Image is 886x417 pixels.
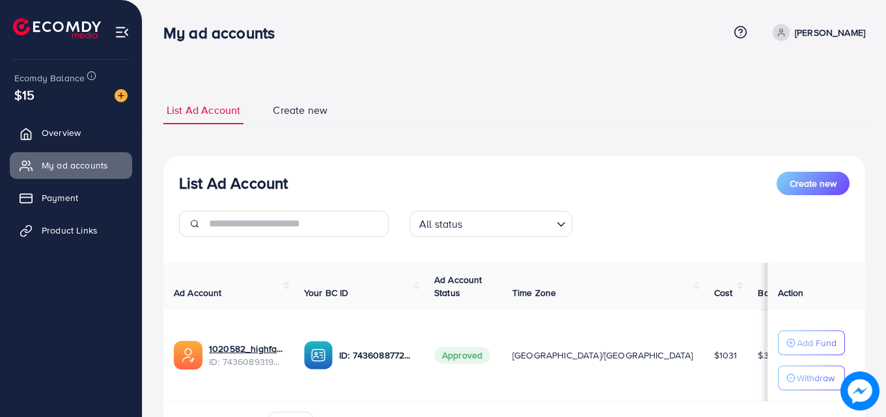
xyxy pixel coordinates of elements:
span: $3.75 [758,349,780,362]
span: Action [778,286,804,299]
h3: List Ad Account [179,174,288,193]
img: image [115,89,128,102]
span: Time Zone [512,286,556,299]
span: Create new [273,103,327,118]
span: Payment [42,191,78,204]
p: Add Fund [797,335,837,351]
input: Search for option [467,212,551,234]
p: Withdraw [797,370,835,386]
span: Approved [434,347,490,364]
button: Withdraw [778,366,845,390]
span: Cost [714,286,733,299]
img: ic-ads-acc.e4c84228.svg [174,341,202,370]
button: Create new [777,172,850,195]
span: All status [417,215,465,234]
span: [GEOGRAPHIC_DATA]/[GEOGRAPHIC_DATA] [512,349,693,362]
p: ID: 7436088772741382161 [339,347,413,363]
a: [PERSON_NAME] [768,24,865,41]
a: Payment [10,185,132,211]
span: Overview [42,126,81,139]
span: Ad Account [174,286,222,299]
span: $15 [14,85,35,104]
span: My ad accounts [42,159,108,172]
div: <span class='underline'>1020582_highfalconmart_1731349480617</span></br>7436089319082999809 [209,342,283,369]
button: Add Fund [778,330,845,355]
img: ic-ba-acc.ded83a64.svg [304,341,333,370]
a: My ad accounts [10,152,132,178]
span: $1031 [714,349,738,362]
img: menu [115,25,130,40]
a: 1020582_highfalconmart_1731349480617 [209,342,283,355]
div: Search for option [409,211,572,237]
span: List Ad Account [167,103,240,118]
img: image [844,375,876,407]
span: Balance [758,286,792,299]
span: Create new [790,177,837,190]
p: [PERSON_NAME] [795,25,865,40]
span: ID: 7436089319082999809 [209,355,283,368]
span: Ad Account Status [434,273,482,299]
span: Ecomdy Balance [14,72,85,85]
span: Your BC ID [304,286,349,299]
img: logo [13,18,101,38]
h3: My ad accounts [163,23,285,42]
a: Product Links [10,217,132,243]
a: Overview [10,120,132,146]
span: Product Links [42,224,98,237]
